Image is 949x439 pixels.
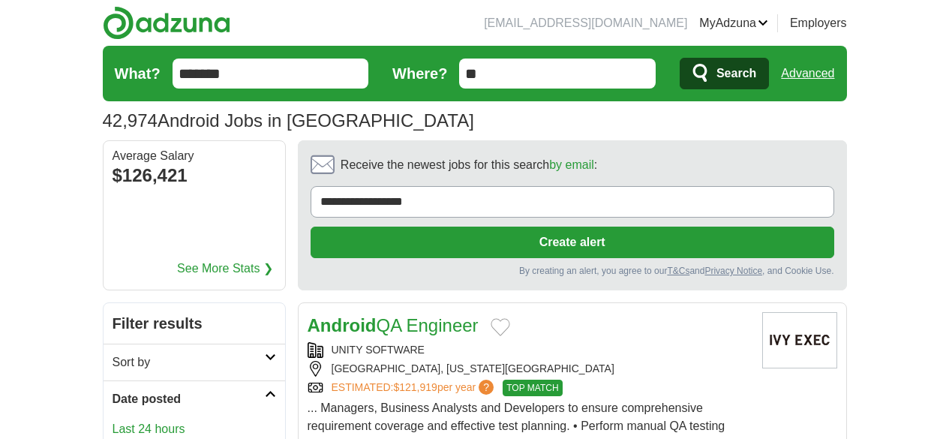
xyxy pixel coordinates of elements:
div: $126,421 [113,162,276,189]
button: Search [680,58,769,89]
a: Employers [790,14,847,32]
a: Date posted [104,380,285,417]
a: See More Stats ❯ [177,260,273,278]
button: Add to favorite jobs [491,318,510,336]
div: By creating an alert, you agree to our and , and Cookie Use. [311,264,834,278]
a: Last 24 hours [113,420,276,438]
div: UNITY SOFTWARE [308,342,750,358]
span: 42,974 [103,107,158,134]
a: AndroidQA Engineer [308,315,479,335]
a: Sort by [104,344,285,380]
h1: Android Jobs in [GEOGRAPHIC_DATA] [103,110,474,131]
span: TOP MATCH [503,380,562,396]
a: MyAdzuna [699,14,768,32]
h2: Sort by [113,353,265,371]
span: Receive the newest jobs for this search : [341,156,597,174]
img: Adzuna logo [103,6,230,40]
a: Advanced [781,59,834,89]
h2: Filter results [104,303,285,344]
a: by email [549,158,594,171]
label: Where? [392,62,447,85]
span: Search [716,59,756,89]
label: What? [115,62,161,85]
button: Create alert [311,227,834,258]
h2: Date posted [113,390,265,408]
div: Average Salary [113,150,276,162]
strong: Android [308,315,377,335]
img: Company logo [762,312,837,368]
div: [GEOGRAPHIC_DATA], [US_STATE][GEOGRAPHIC_DATA] [308,361,750,377]
span: $121,919 [393,381,437,393]
a: Privacy Notice [704,266,762,276]
span: ? [479,380,494,395]
a: ESTIMATED:$121,919per year? [332,380,497,396]
li: [EMAIL_ADDRESS][DOMAIN_NAME] [484,14,687,32]
a: T&Cs [667,266,689,276]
